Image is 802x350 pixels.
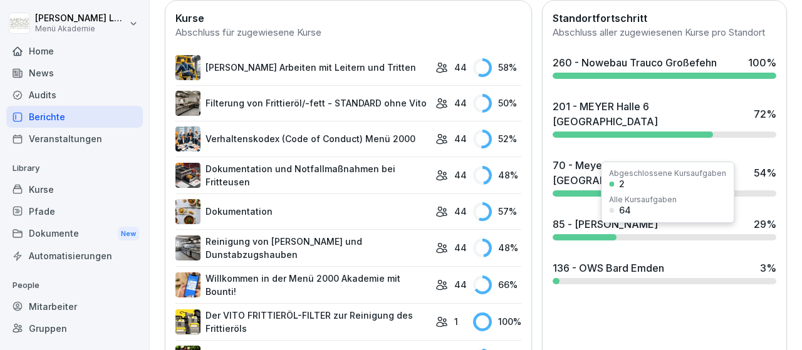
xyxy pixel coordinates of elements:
p: Library [6,158,143,178]
div: 66 % [473,275,521,294]
a: Dokumentation und Notfallmaßnahmen bei Fritteusen [175,162,429,188]
a: Berichte [6,106,143,128]
h2: Kurse [175,11,521,26]
img: lnrteyew03wyeg2dvomajll7.png [175,91,200,116]
div: 70 - Meyer Casino [GEOGRAPHIC_DATA] [553,158,747,188]
a: 201 - MEYER Halle 6 [GEOGRAPHIC_DATA]72% [548,94,781,143]
div: 201 - MEYER Halle 6 [GEOGRAPHIC_DATA] [553,99,747,129]
a: Willkommen in der Menü 2000 Akademie mit Bounti! [175,272,429,298]
a: Verhaltenskodex (Code of Conduct) Menü 2000 [175,126,429,152]
div: 57 % [473,202,521,221]
div: 136 - OWS Bard Emden [553,260,664,275]
a: Der VITO FRITTIERÖL-FILTER zur Reinigung des Frittieröls [175,309,429,335]
div: Abgeschlossene Kursaufgaben [609,170,726,177]
a: 260 - Nowebau Trauco Großefehn100% [548,50,781,84]
a: Reinigung von [PERSON_NAME] und Dunstabzugshauben [175,235,429,261]
div: Abschluss für zugewiesene Kurse [175,26,521,40]
img: mfnj94a6vgl4cypi86l5ezmw.png [175,235,200,260]
a: Dokumentation [175,199,429,224]
div: 50 % [473,94,521,113]
img: jg117puhp44y4en97z3zv7dk.png [175,199,200,224]
a: 70 - Meyer Casino [GEOGRAPHIC_DATA]54% [548,153,781,202]
a: News [6,62,143,84]
div: 2 [619,180,625,188]
p: 44 [454,168,467,182]
a: Veranstaltungen [6,128,143,150]
div: New [118,227,139,241]
a: DokumenteNew [6,222,143,245]
a: Home [6,40,143,62]
h2: Standortfortschritt [553,11,776,26]
p: 44 [454,61,467,74]
img: hh3kvobgi93e94d22i1c6810.png [175,126,200,152]
div: 3 % [760,260,776,275]
div: Abschluss aller zugewiesenen Kurse pro Standort [553,26,776,40]
p: Menü Akademie [35,24,127,33]
p: [PERSON_NAME] Lechler [35,13,127,24]
img: xh3bnih80d1pxcetv9zsuevg.png [175,272,200,297]
a: Filterung von Frittieröl/-fett - STANDARD ohne Vito [175,91,429,116]
p: People [6,275,143,296]
a: Mitarbeiter [6,296,143,317]
div: 48 % [473,239,521,257]
div: 260 - Nowebau Trauco Großefehn [553,55,717,70]
div: 85 - [PERSON_NAME] [553,217,658,232]
p: 1 [454,315,458,328]
p: 44 [454,241,467,254]
a: Audits [6,84,143,106]
a: Kurse [6,178,143,200]
div: 29 % [754,217,776,232]
img: lxawnajjsce9vyoprlfqagnf.png [175,309,200,334]
div: Dokumente [6,222,143,245]
p: 44 [454,205,467,218]
div: 100 % [473,312,521,331]
div: Alle Kursaufgaben [609,196,677,203]
img: t30obnioake0y3p0okzoia1o.png [175,163,200,188]
a: Automatisierungen [6,245,143,267]
p: 44 [454,278,467,291]
div: 58 % [473,58,521,77]
a: Pfade [6,200,143,222]
p: 44 [454,132,467,145]
a: 85 - [PERSON_NAME]29% [548,212,781,245]
div: 52 % [473,130,521,148]
a: Gruppen [6,317,143,339]
div: 48 % [473,166,521,185]
div: 54 % [754,165,776,180]
div: 100 % [748,55,776,70]
div: 72 % [754,106,776,121]
p: 44 [454,96,467,110]
a: 136 - OWS Bard Emden3% [548,255,781,289]
a: [PERSON_NAME] Arbeiten mit Leitern und Tritten [175,55,429,80]
div: 64 [619,206,631,215]
img: v7bxruicv7vvt4ltkcopmkzf.png [175,55,200,80]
